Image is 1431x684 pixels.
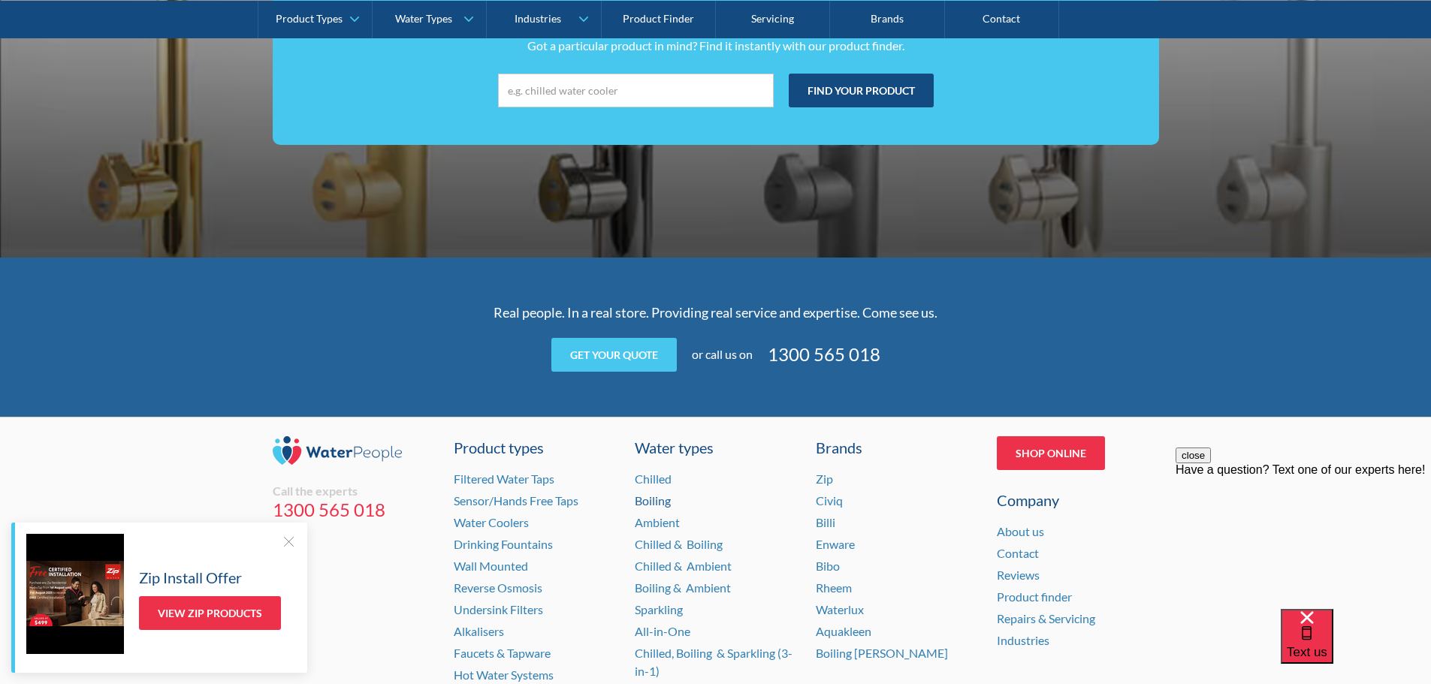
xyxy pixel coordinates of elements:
a: Reverse Osmosis [454,580,542,595]
a: Sparkling [635,602,683,616]
a: Undersink Filters [454,602,543,616]
a: 1300 565 018 [768,341,880,368]
a: Boiling & Ambient [635,580,731,595]
a: All-in-One [635,624,690,638]
a: Boiling [635,493,671,508]
a: Water Coolers [454,515,529,529]
a: Industries [997,633,1049,647]
div: Product Types [276,12,343,25]
iframe: podium webchat widget bubble [1281,609,1431,684]
a: Chilled, Boiling & Sparkling (3-in-1) [635,646,792,678]
input: Find your product [789,74,934,107]
p: Got a particular product in mind? Find it instantly with our product finder. [303,37,1129,55]
a: Repairs & Servicing [997,611,1095,625]
a: Sensor/Hands Free Taps [454,493,578,508]
div: Brands [816,436,978,459]
a: Product finder [997,589,1072,604]
a: Filtered Water Taps [454,472,554,486]
iframe: podium webchat widget prompt [1176,447,1431,628]
div: or call us on [692,345,753,363]
div: Water Types [395,12,452,25]
input: e.g. chilled water cooler [498,74,774,107]
h5: Zip Install Offer [139,566,242,589]
a: Chilled & Ambient [635,559,732,573]
a: Chilled [635,472,672,486]
a: View Zip Products [139,596,281,630]
a: Shop Online [997,436,1105,470]
a: Reviews [997,568,1040,582]
a: Rheem [816,580,852,595]
a: Wall Mounted [454,559,528,573]
a: About us [997,524,1044,538]
a: Get your quote [551,338,677,372]
a: Civiq [816,493,843,508]
a: Faucets & Tapware [454,646,551,660]
a: Hot Water Systems [454,667,554,682]
a: Bibo [816,559,840,573]
a: Water types [635,436,797,459]
a: Ambient [635,515,680,529]
a: Aquakleen [816,624,871,638]
a: Enware [816,537,855,551]
a: Boiling [PERSON_NAME] [816,646,948,660]
div: Call the experts [273,484,435,499]
a: Alkalisers [454,624,504,638]
a: Chilled & Boiling [635,537,723,551]
div: Company [997,489,1159,511]
a: 1300 565 018 [273,499,435,521]
a: Waterlux [816,602,864,616]
a: Billi [816,515,835,529]
div: Industries [515,12,561,25]
a: Drinking Fountains [454,537,553,551]
a: Product types [454,436,616,459]
a: Zip [816,472,833,486]
p: Real people. In a real store. Providing real service and expertise. Come see us. [423,303,1009,323]
img: Zip Install Offer [26,534,124,654]
a: Contact [997,546,1039,560]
